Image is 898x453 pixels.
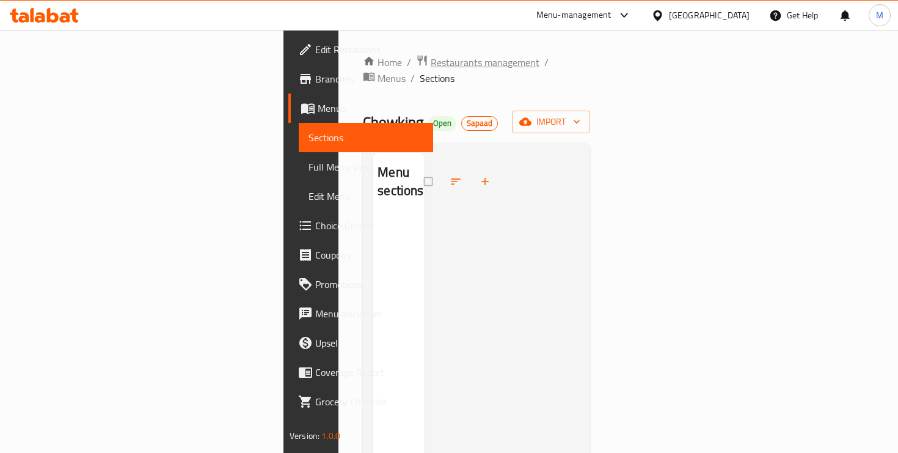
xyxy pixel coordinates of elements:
[318,101,423,116] span: Menus
[308,189,423,204] span: Edit Menu
[288,299,433,328] a: Menu disclaimer
[288,270,433,299] a: Promotions
[315,72,423,86] span: Branches
[315,218,423,233] span: Choice Groups
[536,8,611,23] div: Menu-management
[288,358,433,387] a: Coverage Report
[373,211,425,221] nav: Menu sections
[416,54,539,70] a: Restaurants management
[522,114,580,130] span: import
[315,306,423,321] span: Menu disclaimer
[288,35,433,64] a: Edit Restaurant
[288,240,433,270] a: Coupons
[288,64,433,94] a: Branches
[431,55,539,70] span: Restaurants management
[299,152,433,182] a: Full Menu View
[288,211,433,240] a: Choice Groups
[299,123,433,152] a: Sections
[315,277,423,292] span: Promotions
[420,71,454,86] span: Sections
[299,182,433,211] a: Edit Menu
[669,9,750,22] div: [GEOGRAPHIC_DATA]
[315,365,423,380] span: Coverage Report
[288,387,433,416] a: Grocery Checklist
[288,94,433,123] a: Menus
[315,394,423,409] span: Grocery Checklist
[308,160,423,174] span: Full Menu View
[290,428,319,444] span: Version:
[544,55,549,70] li: /
[428,118,456,128] span: Open
[876,9,883,22] span: M
[315,336,423,350] span: Upsell
[315,248,423,262] span: Coupons
[363,54,590,86] nav: breadcrumb
[308,130,423,145] span: Sections
[288,328,433,358] a: Upsell
[321,428,340,444] span: 1.0.0
[512,111,590,133] button: import
[315,42,423,57] span: Edit Restaurant
[462,118,497,128] span: Sapaad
